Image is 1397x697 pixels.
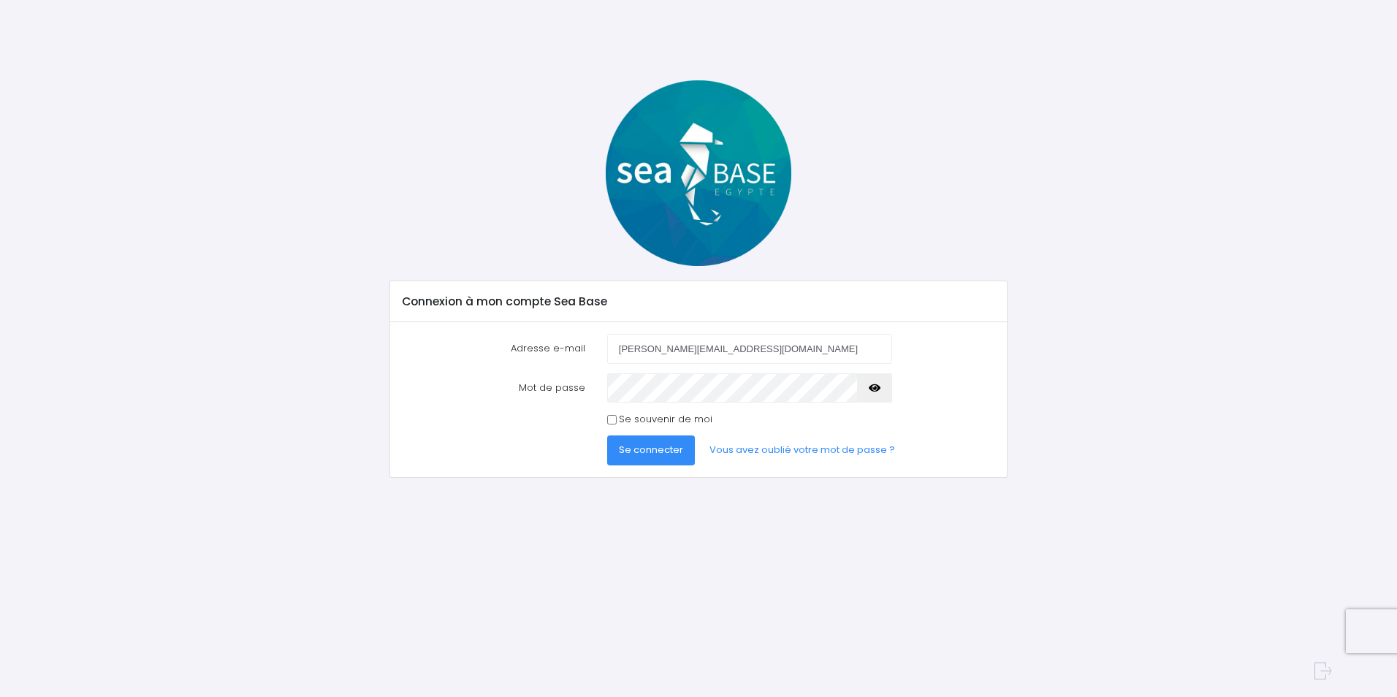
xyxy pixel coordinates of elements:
[390,281,1006,322] div: Connexion à mon compte Sea Base
[698,435,907,465] a: Vous avez oublié votre mot de passe ?
[619,443,683,457] span: Se connecter
[392,373,596,403] label: Mot de passe
[392,334,596,363] label: Adresse e-mail
[607,435,695,465] button: Se connecter
[619,412,712,427] label: Se souvenir de moi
